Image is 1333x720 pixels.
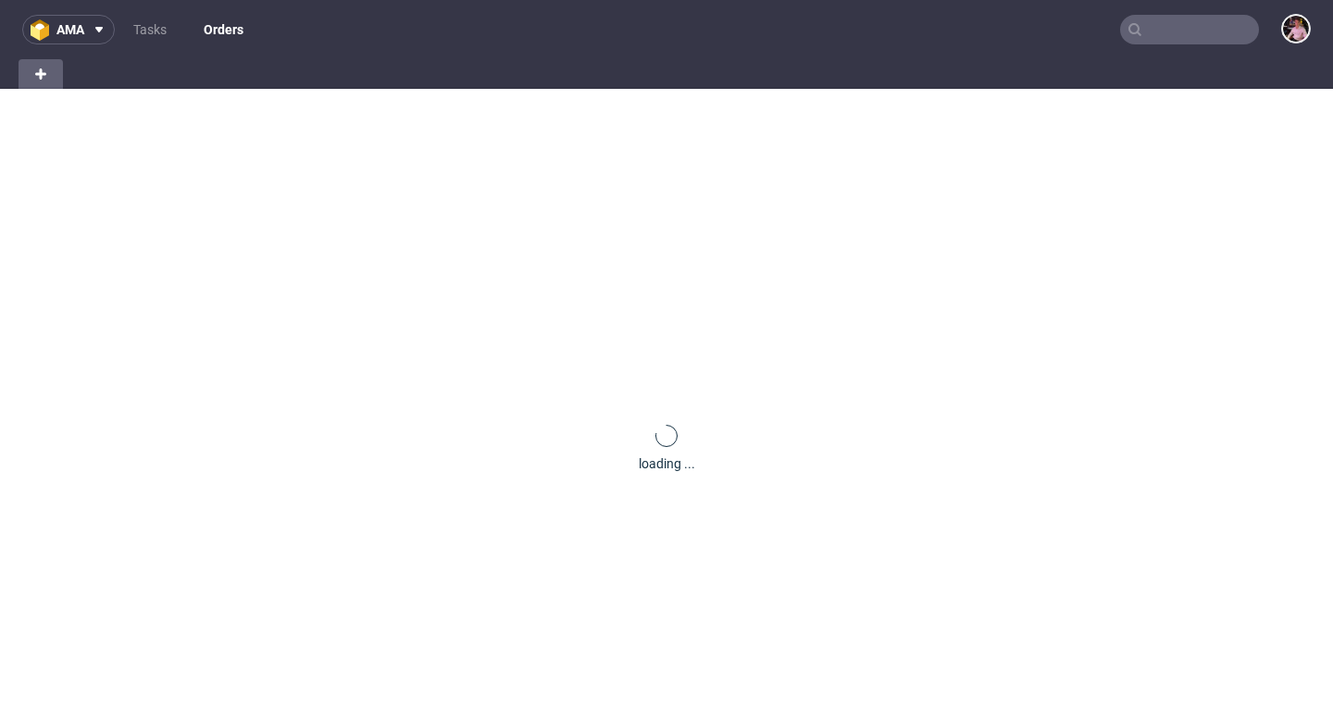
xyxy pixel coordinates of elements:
img: Aleks Ziemkowski [1283,16,1309,42]
span: ama [56,23,84,36]
button: ama [22,15,115,44]
div: loading ... [639,454,695,473]
a: Tasks [122,15,178,44]
img: logo [31,19,56,41]
a: Orders [193,15,255,44]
